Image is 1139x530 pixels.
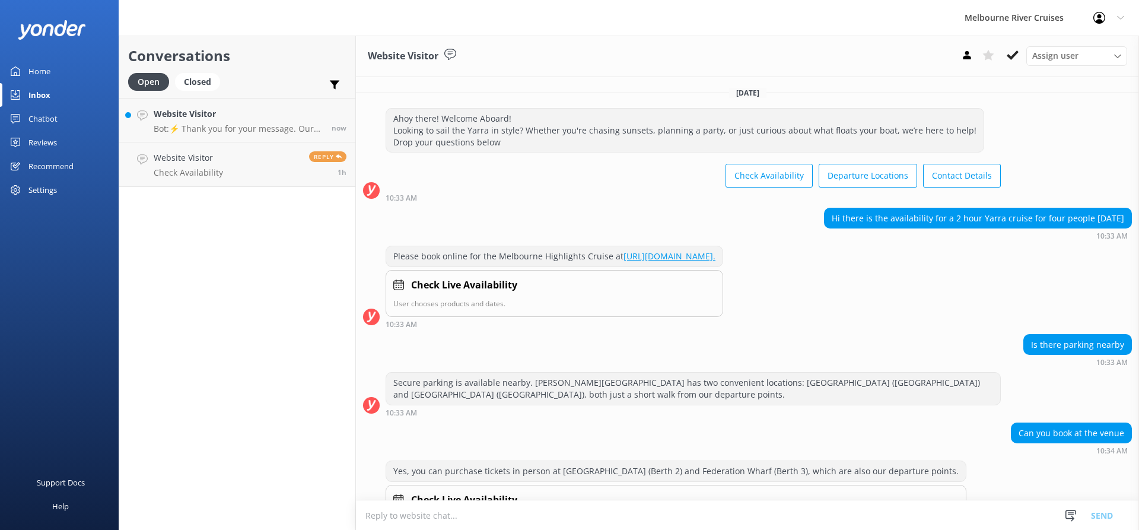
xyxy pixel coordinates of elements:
[154,167,223,178] p: Check Availability
[128,45,346,67] h2: Conversations
[309,151,346,162] span: Reply
[386,246,723,266] div: Please book online for the Melbourne Highlights Cruise at
[819,164,917,188] button: Departure Locations
[154,123,323,134] p: Bot: ⚡ Thank you for your message. Our office hours are Mon - Fri 9.30am - 5pm. We'll get back to...
[1023,358,1132,366] div: Aug 25 2025 10:33am (UTC +10:00) Australia/Sydney
[825,208,1131,228] div: Hi there is the availability for a 2 hour Yarra cruise for four people [DATE]
[386,320,723,328] div: Aug 25 2025 10:33am (UTC +10:00) Australia/Sydney
[824,231,1132,240] div: Aug 25 2025 10:33am (UTC +10:00) Australia/Sydney
[28,59,50,83] div: Home
[28,178,57,202] div: Settings
[623,250,715,262] a: [URL][DOMAIN_NAME].
[128,75,175,88] a: Open
[37,471,85,494] div: Support Docs
[1026,46,1127,65] div: Assign User
[1011,423,1131,443] div: Can you book at the venue
[1032,49,1078,62] span: Assign user
[175,75,226,88] a: Closed
[393,298,715,309] p: User chooses products and dates.
[1011,446,1132,455] div: Aug 25 2025 10:34am (UTC +10:00) Australia/Sydney
[923,164,1001,188] button: Contact Details
[1024,335,1131,355] div: Is there parking nearby
[28,154,74,178] div: Recommend
[386,193,1001,202] div: Aug 25 2025 10:33am (UTC +10:00) Australia/Sydney
[119,142,355,187] a: Website VisitorCheck AvailabilityReply1h
[18,20,86,40] img: yonder-white-logo.png
[1096,233,1128,240] strong: 10:33 AM
[386,408,1001,417] div: Aug 25 2025 10:33am (UTC +10:00) Australia/Sydney
[338,167,346,177] span: Aug 25 2025 10:12am (UTC +10:00) Australia/Sydney
[1096,359,1128,366] strong: 10:33 AM
[1096,448,1128,455] strong: 10:34 AM
[386,373,1000,404] div: Secure parking is available nearby. [PERSON_NAME][GEOGRAPHIC_DATA] has two convenient locations: ...
[386,195,417,202] strong: 10:33 AM
[386,461,966,481] div: Yes, you can purchase tickets in person at [GEOGRAPHIC_DATA] (Berth 2) and Federation Wharf (Bert...
[726,164,813,188] button: Check Availability
[154,151,223,164] h4: Website Visitor
[386,321,417,328] strong: 10:33 AM
[28,107,58,131] div: Chatbot
[386,109,984,152] div: Ahoy there! Welcome Aboard! Looking to sail the Yarra in style? Whether you're chasing sunsets, p...
[368,49,438,64] h3: Website Visitor
[28,83,50,107] div: Inbox
[386,410,417,417] strong: 10:33 AM
[154,107,323,120] h4: Website Visitor
[52,494,69,518] div: Help
[175,73,220,91] div: Closed
[332,123,346,133] span: Aug 25 2025 11:35am (UTC +10:00) Australia/Sydney
[119,98,355,142] a: Website VisitorBot:⚡ Thank you for your message. Our office hours are Mon - Fri 9.30am - 5pm. We'...
[411,493,517,508] h4: Check Live Availability
[411,278,517,293] h4: Check Live Availability
[729,88,766,98] span: [DATE]
[128,73,169,91] div: Open
[28,131,57,154] div: Reviews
